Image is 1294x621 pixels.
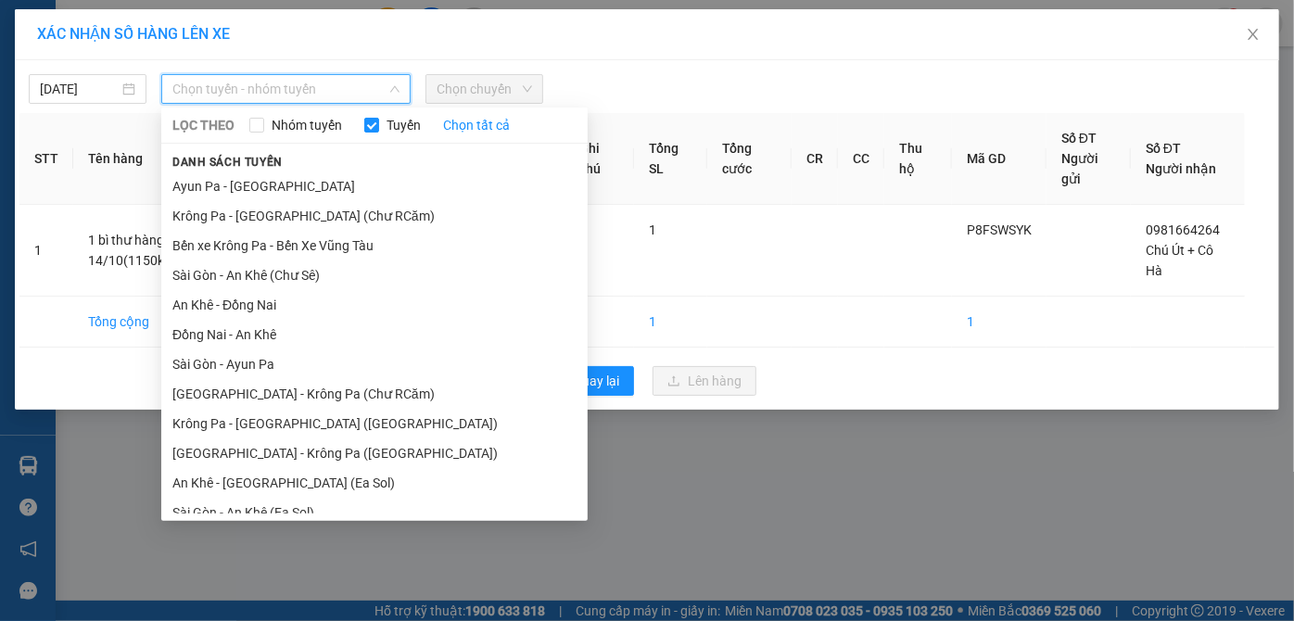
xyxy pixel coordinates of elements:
[653,366,756,396] button: uploadLên hàng
[1146,141,1181,156] span: Số ĐT
[634,297,707,348] td: 1
[952,113,1047,205] th: Mã GD
[172,115,235,135] span: LỌC THEO
[389,83,400,95] span: down
[37,25,230,43] span: XÁC NHẬN SỐ HÀNG LÊN XE
[1146,161,1216,176] span: Người nhận
[40,79,119,99] input: 14/10/2025
[161,349,588,379] li: Sài Gòn - Ayun Pa
[884,113,952,205] th: Thu hộ
[573,371,619,391] span: Quay lại
[161,468,588,498] li: An Khê - [GEOGRAPHIC_DATA] (Ea Sol)
[1061,131,1097,146] span: Số ĐT
[967,222,1032,237] span: P8FSWSYK
[161,231,588,260] li: Bến xe Krông Pa - Bến Xe Vũng Tàu
[161,171,588,201] li: Ayun Pa - [GEOGRAPHIC_DATA]
[792,113,838,205] th: CR
[1146,222,1220,237] span: 0981664264
[73,205,374,297] td: 1 bì thư hàng sg-pth 13/10(555k)+vé bán 14/10(1150k)
[838,113,884,205] th: CC
[161,409,588,438] li: Krông Pa - [GEOGRAPHIC_DATA] ([GEOGRAPHIC_DATA])
[172,75,400,103] span: Chọn tuyến - nhóm tuyến
[1146,243,1213,278] span: Chú Út + Cô Hà
[161,438,588,468] li: [GEOGRAPHIC_DATA] - Krông Pa ([GEOGRAPHIC_DATA])
[19,205,73,297] td: 1
[161,498,588,527] li: Sài Gòn - An Khê (Ea Sol)
[1246,27,1261,42] span: close
[161,201,588,231] li: Krông Pa - [GEOGRAPHIC_DATA] (Chư RCăm)
[264,115,349,135] span: Nhóm tuyến
[379,115,428,135] span: Tuyến
[161,260,588,290] li: Sài Gòn - An Khê (Chư Sê)
[161,290,588,320] li: An Khê - Đồng Nai
[161,154,294,171] span: Danh sách tuyến
[1061,151,1098,186] span: Người gửi
[707,113,792,205] th: Tổng cước
[952,297,1047,348] td: 1
[634,113,707,205] th: Tổng SL
[73,297,374,348] td: Tổng cộng
[19,113,73,205] th: STT
[73,113,374,205] th: Tên hàng
[437,75,532,103] span: Chọn chuyến
[649,222,656,237] span: 1
[161,320,588,349] li: Đồng Nai - An Khê
[1227,9,1279,61] button: Close
[565,113,634,205] th: Ghi chú
[161,379,588,409] li: [GEOGRAPHIC_DATA] - Krông Pa (Chư RCăm)
[443,115,510,135] a: Chọn tất cả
